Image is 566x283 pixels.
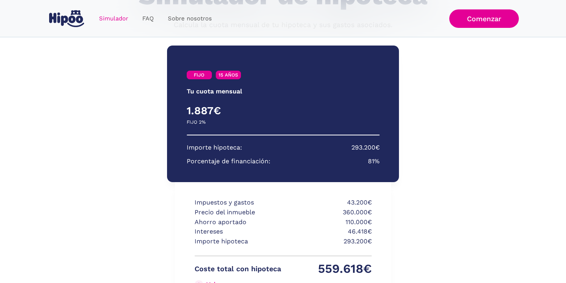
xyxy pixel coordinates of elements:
p: Coste total con hipoteca [195,264,281,274]
a: Sobre nosotros [161,11,219,26]
p: 43.200€ [285,198,372,208]
a: Simulador [92,11,135,26]
p: Tu cuota mensual [187,87,242,97]
p: Importe hipoteca: [187,143,242,153]
p: 81% [368,157,380,166]
a: FIJO [187,71,212,79]
p: Precio del inmueble [195,208,281,217]
p: 360.000€ [285,208,372,217]
p: 46.418€ [285,227,372,237]
a: 15 AÑOS [216,71,241,79]
p: Ahorro aportado [195,217,281,227]
p: 293.200€ [351,143,380,153]
a: FAQ [135,11,161,26]
h4: 1.887€ [187,104,283,117]
a: Comenzar [449,9,519,28]
p: FIJO 2% [187,117,206,127]
p: Intereses [195,227,281,237]
p: 110.000€ [285,217,372,227]
p: Importe hipoteca [195,237,281,246]
a: home [47,7,86,30]
p: 293.200€ [285,237,372,246]
p: Impuestos y gastos [195,198,281,208]
p: 559.618€ [285,264,372,274]
p: Porcentaje de financiación: [187,157,270,166]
